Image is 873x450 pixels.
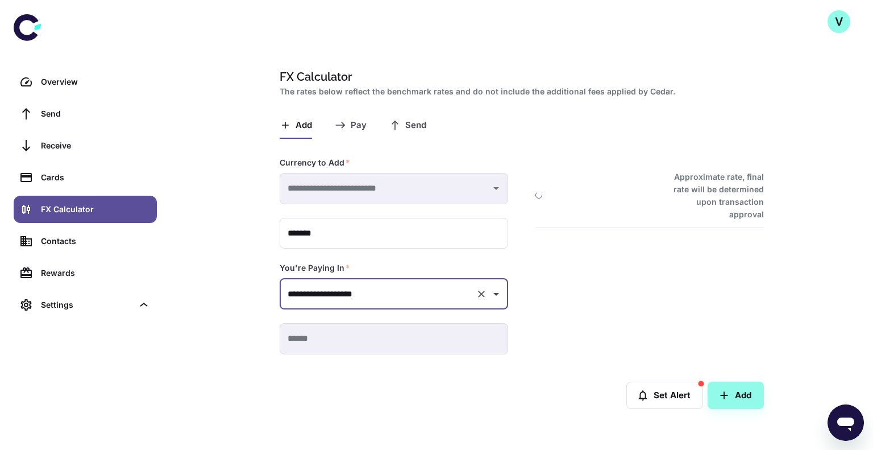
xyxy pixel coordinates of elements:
span: Send [405,120,426,131]
a: FX Calculator [14,196,157,223]
label: Currency to Add [280,157,350,168]
h2: The rates below reflect the benchmark rates and do not include the additional fees applied by Cedar. [280,85,759,98]
div: Settings [14,291,157,319]
button: Set Alert [626,382,703,409]
a: Overview [14,68,157,96]
div: FX Calculator [41,203,150,216]
a: Cards [14,164,157,191]
div: Settings [41,299,133,311]
div: Cards [41,171,150,184]
h6: Approximate rate, final rate will be determined upon transaction approval [661,171,764,221]
div: Rewards [41,267,150,279]
span: Pay [351,120,367,131]
button: V [828,10,850,33]
div: Contacts [41,235,150,247]
a: Rewards [14,259,157,287]
label: You're Paying In [280,262,350,274]
a: Send [14,100,157,127]
div: Overview [41,76,150,88]
a: Contacts [14,228,157,255]
div: Send [41,108,150,120]
a: Receive [14,132,157,159]
button: Open [488,286,504,302]
button: Clear [473,286,489,302]
iframe: Button to launch messaging window [828,404,864,441]
h1: FX Calculator [280,68,759,85]
button: Add [708,382,764,409]
div: Receive [41,139,150,152]
span: Add [296,120,312,131]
